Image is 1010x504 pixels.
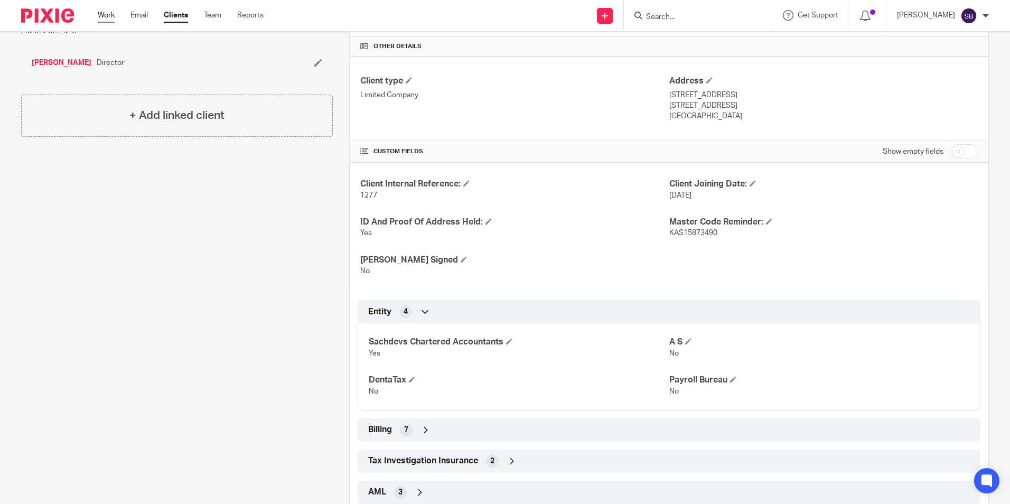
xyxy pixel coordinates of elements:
h4: Client Internal Reference: [360,179,669,190]
h4: Master Code Reminder: [669,217,978,228]
h4: DentaTax [369,375,669,386]
span: 1277 [360,192,377,199]
span: KAS15873490 [669,229,717,237]
span: 4 [404,306,408,317]
span: Get Support [798,12,838,19]
p: [STREET_ADDRESS] [669,100,978,111]
span: Director [97,58,124,68]
span: No [360,267,370,275]
p: Limited Company [360,90,669,100]
label: Show empty fields [883,146,943,157]
a: Reports [237,10,264,21]
h4: CUSTOM FIELDS [360,147,669,156]
span: No [669,388,679,395]
span: Yes [360,229,372,237]
p: [PERSON_NAME] [897,10,955,21]
span: 2 [490,456,494,466]
span: Tax Investigation Insurance [368,455,478,466]
span: No [369,388,378,395]
span: Other details [373,42,422,51]
p: [STREET_ADDRESS] [669,90,978,100]
p: Linked clients [21,27,333,36]
h4: Payroll Bureau [669,375,969,386]
a: Email [130,10,148,21]
span: AML [368,487,386,498]
h4: A S [669,337,969,348]
h4: Sachdevs Chartered Accountants [369,337,669,348]
a: Clients [164,10,188,21]
span: 3 [398,487,403,498]
span: No [669,350,679,357]
span: [DATE] [669,192,691,199]
span: 7 [404,425,408,435]
span: Billing [368,424,392,435]
h4: Client type [360,76,669,87]
h4: Address [669,76,978,87]
h4: Client Joining Date: [669,179,978,190]
img: Pixie [21,8,74,23]
p: [GEOGRAPHIC_DATA] [669,111,978,122]
span: Entity [368,306,391,318]
span: Yes [369,350,380,357]
h4: [PERSON_NAME] Signed [360,255,669,266]
a: Work [98,10,115,21]
h4: ID And Proof Of Address Held: [360,217,669,228]
h4: + Add linked client [129,107,225,124]
a: [PERSON_NAME] [32,58,91,68]
img: svg%3E [960,7,977,24]
a: Team [204,10,221,21]
input: Search [645,13,740,22]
